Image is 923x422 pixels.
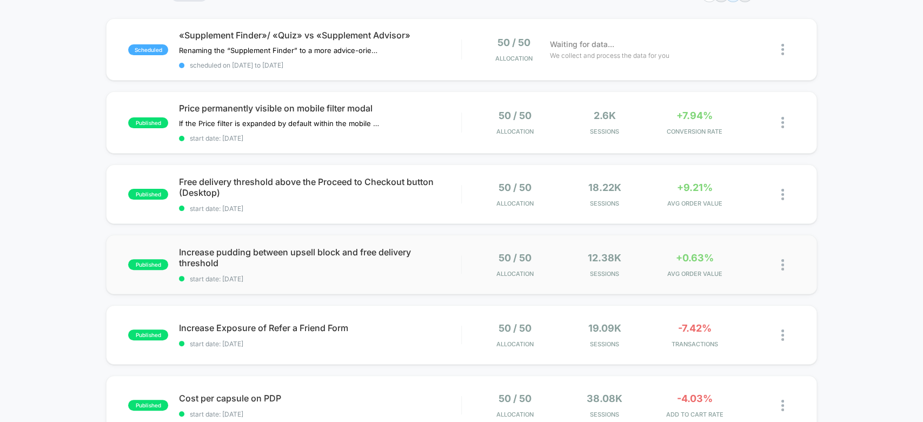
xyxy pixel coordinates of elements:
[781,117,784,128] img: close
[550,50,669,61] span: We collect and process the data for you
[496,128,534,135] span: Allocation
[562,340,647,348] span: Sessions
[499,252,532,263] span: 50 / 50
[179,30,461,41] span: «Supplement Finder»/ «Quiz» vs «Supplement Advisor»
[128,259,168,270] span: published
[675,252,713,263] span: +0.63%
[179,119,380,128] span: If the Price filter is expanded by default within the mobile filter panel, then users will be abl...
[562,200,647,207] span: Sessions
[496,411,534,418] span: Allocation
[588,322,621,334] span: 19.09k
[562,128,647,135] span: Sessions
[550,38,614,50] span: Waiting for data...
[781,329,784,341] img: close
[587,393,622,404] span: 38.08k
[781,44,784,55] img: close
[179,322,461,333] span: Increase Exposure of Refer a Friend Form
[179,61,461,69] span: scheduled on [DATE] to [DATE]
[676,182,712,193] span: +9.21%
[179,46,380,55] span: Renaming the “Supplement Finder” to a more advice-oriented label (e.g., “Supplement Advisor” or “...
[179,176,461,198] span: Free delivery threshold above the Proceed to Checkout button (Desktop)
[496,340,534,348] span: Allocation
[128,329,168,340] span: published
[652,270,736,278] span: AVG ORDER VALUE
[179,103,461,114] span: Price permanently visible on mobile filter modal
[495,55,533,62] span: Allocation
[588,182,621,193] span: 18.22k
[179,205,461,213] span: start date: [DATE]
[499,182,532,193] span: 50 / 50
[676,110,713,121] span: +7.94%
[128,400,168,411] span: published
[497,37,530,48] span: 50 / 50
[652,340,736,348] span: TRANSACTIONS
[496,270,534,278] span: Allocation
[652,411,736,418] span: ADD TO CART RATE
[179,247,461,268] span: Increase pudding between upsell block and free delivery threshold
[179,340,461,348] span: start date: [DATE]
[499,393,532,404] span: 50 / 50
[676,393,712,404] span: -4.03%
[652,200,736,207] span: AVG ORDER VALUE
[652,128,736,135] span: CONVERSION RATE
[499,110,532,121] span: 50 / 50
[594,110,616,121] span: 2.6k
[562,270,647,278] span: Sessions
[179,134,461,142] span: start date: [DATE]
[678,322,711,334] span: -7.42%
[781,400,784,411] img: close
[588,252,621,263] span: 12.38k
[562,411,647,418] span: Sessions
[496,200,534,207] span: Allocation
[128,189,168,200] span: published
[179,410,461,418] span: start date: [DATE]
[128,117,168,128] span: published
[781,189,784,200] img: close
[179,393,461,404] span: Cost per capsule on PDP
[179,275,461,283] span: start date: [DATE]
[128,44,168,55] span: scheduled
[781,259,784,271] img: close
[499,322,532,334] span: 50 / 50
